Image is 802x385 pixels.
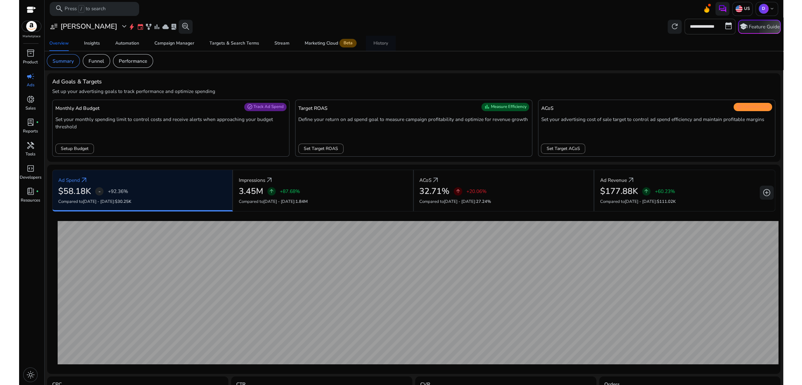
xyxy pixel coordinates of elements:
[120,22,128,31] span: expand_more
[295,199,307,204] span: 1.84M
[305,40,358,46] div: Marketing Cloud
[26,371,35,379] span: light_mode
[23,34,40,39] p: Marketplace
[162,23,169,30] span: cloud
[53,57,74,65] p: Summary
[735,5,742,12] img: us.svg
[26,118,35,126] span: lab_profile
[78,5,84,13] span: /
[19,71,42,94] a: campaignAds
[98,187,101,196] span: -
[743,104,769,110] span: Optimize Cost
[58,176,80,184] p: Ad Spend
[625,199,656,204] span: [DATE] - [DATE]
[145,23,152,30] span: family_history
[58,199,226,205] p: Compared to :
[247,104,253,110] span: check_circle
[170,23,177,30] span: lab_profile
[26,95,35,103] span: donut_small
[265,176,273,184] a: arrow_outward
[58,186,91,196] h2: $58.18K
[546,145,580,152] span: Set Target ACoS
[298,116,529,123] p: Define your return on ad spend goal to measure campaign profitability and optimize for revenue gr...
[26,141,35,150] span: handyman
[89,57,104,65] p: Funnel
[466,189,486,194] p: +20.06%
[26,187,35,196] span: book_4
[181,22,190,31] span: search_insights
[19,117,42,140] a: lab_profilefiber_manual_recordReports
[23,128,38,135] p: Reports
[55,105,100,111] h5: Monthly Ad Budget
[655,189,675,194] p: +60.23%
[541,144,585,154] button: Set Target ACoS
[541,105,553,111] h5: ACoS
[627,176,635,184] a: arrow_outward
[742,6,749,12] p: US
[759,4,769,14] p: D
[476,199,491,204] span: 27.24%
[19,48,42,71] a: inventory_2Product
[304,145,338,152] span: Set Target ROAS
[209,41,259,46] div: Targets & Search Terms
[26,164,35,173] span: code_blocks
[269,189,274,194] span: arrow_upward
[84,41,100,46] div: Insights
[738,20,781,34] button: schoolFeature Guide
[600,199,769,205] p: Compared to :
[484,104,490,110] span: bar_chart
[23,59,38,66] p: Product
[128,23,135,30] span: bolt
[671,22,679,31] span: refresh
[36,121,39,124] span: fiber_manual_record
[419,186,450,196] h2: 32.71%
[21,197,40,204] p: Resources
[55,116,286,130] p: Set your monthly spending limit to control costs and receive alerts when approaching your budget ...
[26,49,35,57] span: inventory_2
[25,151,35,158] p: Tools
[55,4,63,13] span: search
[339,39,357,47] span: Beta
[49,41,69,46] div: Overview
[52,88,775,95] p: Set up your advertising goals to track performance and optimize spending
[26,72,35,81] span: campaign
[253,104,284,110] span: Track Ad Spend
[491,104,526,110] span: Measure Efficiency
[65,5,106,13] p: Press to search
[50,22,58,31] span: user_attributes
[36,190,39,193] span: fiber_manual_record
[657,199,676,204] span: $111.02K
[115,199,131,204] span: $30.25K
[760,186,774,200] button: add_circle
[154,41,194,46] div: Campaign Manager
[419,176,431,184] p: ACoS
[115,41,139,46] div: Automation
[298,144,344,154] button: Set Target ROAS
[55,144,94,154] button: Setup Budget
[19,163,42,186] a: code_blocksDevelopers
[600,186,638,196] h2: $177.88K
[179,20,193,34] button: search_insights
[19,140,42,163] a: handymanTools
[238,199,407,205] p: Compared to :
[769,6,775,12] span: keyboard_arrow_down
[444,199,475,204] span: [DATE] - [DATE]
[238,186,263,196] h2: 3.45M
[373,41,388,46] div: History
[668,20,682,34] button: refresh
[80,176,88,184] a: arrow_outward
[541,116,772,123] p: Set your advertising cost of sale target to control ad spend efficiency and maintain profitable m...
[60,22,117,31] h3: [PERSON_NAME]
[238,176,265,184] p: Impressions
[274,41,289,46] div: Stream
[643,189,649,194] span: arrow_upward
[736,104,742,110] span: settings
[20,175,41,181] p: Developers
[263,199,294,204] span: [DATE] - [DATE]
[431,176,440,184] a: arrow_outward
[108,189,128,194] p: +92.36%
[137,23,144,30] span: event
[27,82,34,89] p: Ads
